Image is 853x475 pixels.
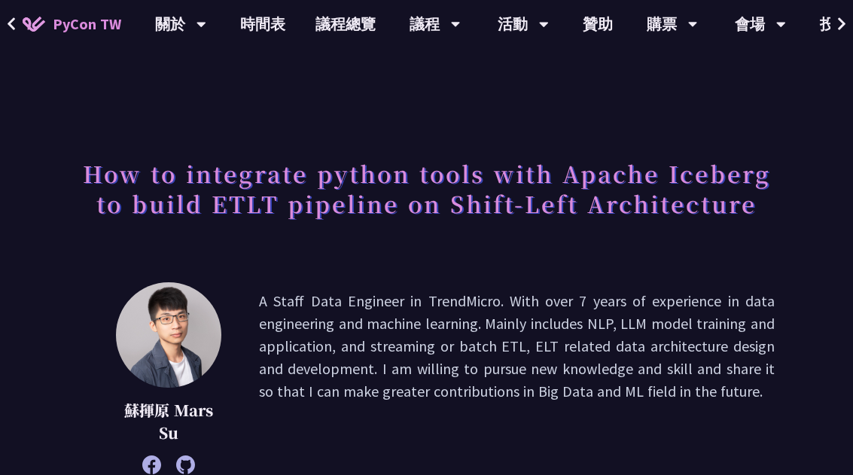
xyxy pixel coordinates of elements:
[116,282,221,388] img: 蘇揮原 Mars Su
[23,17,45,32] img: Home icon of PyCon TW 2025
[78,151,775,226] h1: How to integrate python tools with Apache Iceberg to build ETLT pipeline on Shift-Left Architecture
[259,290,775,467] p: A Staff Data Engineer in TrendMicro. With over 7 years of experience in data engineering and mach...
[53,13,121,35] span: PyCon TW
[8,5,136,43] a: PyCon TW
[116,399,221,444] p: 蘇揮原 Mars Su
